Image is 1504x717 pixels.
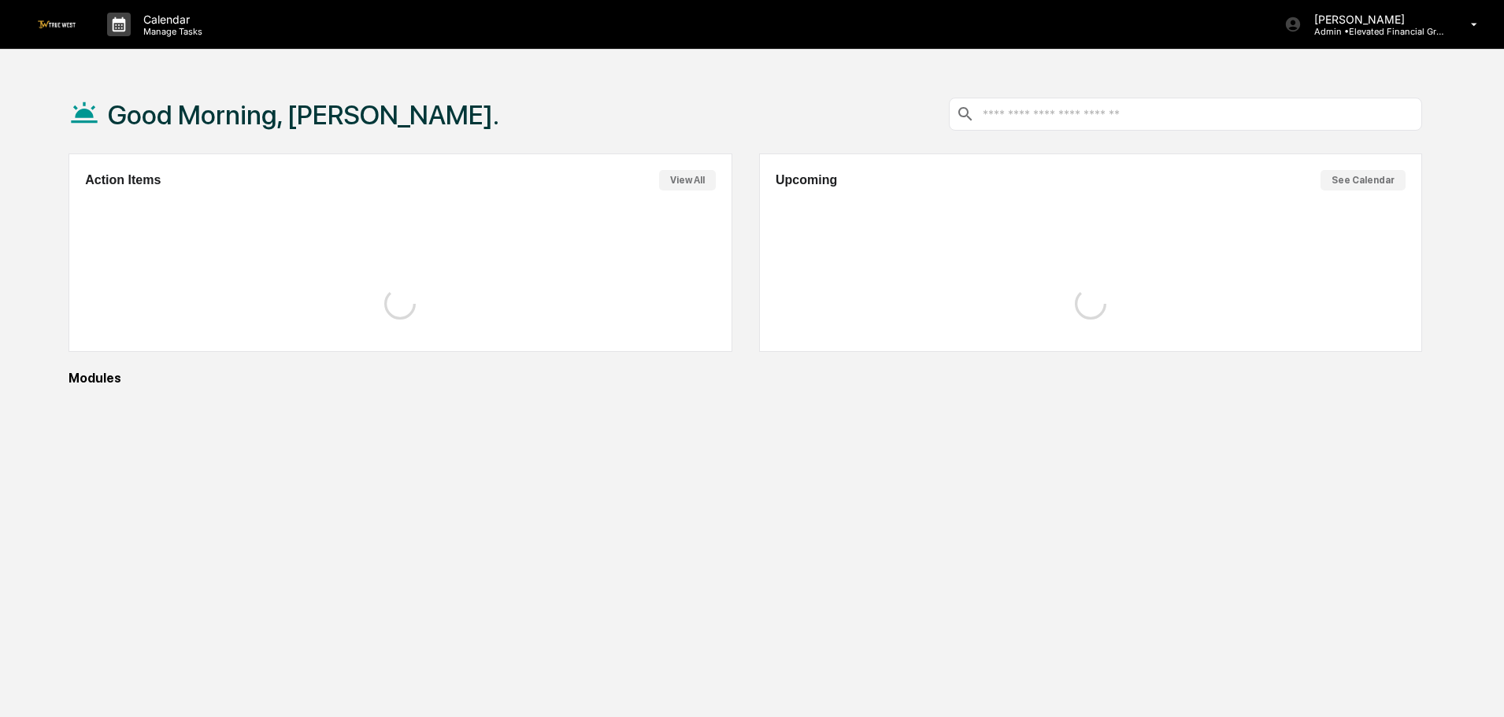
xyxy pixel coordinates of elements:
button: See Calendar [1321,170,1406,190]
p: [PERSON_NAME] [1302,13,1448,26]
p: Calendar [131,13,210,26]
img: logo [38,20,76,28]
h2: Action Items [85,173,161,187]
p: Manage Tasks [131,26,210,37]
div: Modules [69,371,1422,386]
p: Admin • Elevated Financial Group [1302,26,1448,37]
h2: Upcoming [776,173,837,187]
h1: Good Morning, [PERSON_NAME]. [108,99,499,131]
button: View All [659,170,716,190]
